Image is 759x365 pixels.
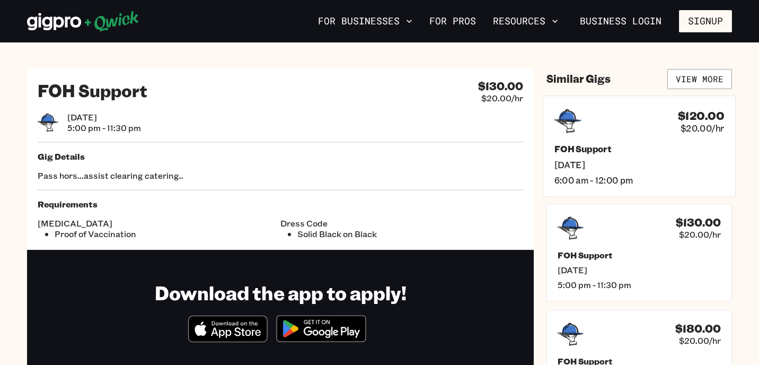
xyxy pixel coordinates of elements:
[558,250,721,260] h5: FOH Support
[679,335,721,346] span: $20.00/hr
[679,10,732,32] button: Signup
[425,12,480,30] a: For Pros
[478,80,523,93] h4: $130.00
[38,170,523,181] p: Pass hors...assist clearing catering..
[67,123,141,133] span: 5:00 pm - 11:30 pm
[678,108,724,122] h4: $120.00
[188,333,268,344] a: Download on the App Store
[546,72,611,85] h4: Similar Gigs
[489,12,562,30] button: Resources
[38,218,280,229] span: [MEDICAL_DATA]
[679,229,721,240] span: $20.00/hr
[571,10,670,32] a: Business Login
[554,159,724,170] span: [DATE]
[155,281,407,305] h1: Download the app to apply!
[554,143,724,154] h5: FOH Support
[280,218,523,229] span: Dress Code
[38,151,523,162] h5: Gig Details
[667,69,732,89] a: View More
[55,229,280,239] li: Proof of Vaccination
[67,112,141,123] span: [DATE]
[558,265,721,275] span: [DATE]
[543,95,736,197] a: $120.00$20.00/hrFOH Support[DATE]6:00 am - 12:00 pm
[675,322,721,335] h4: $180.00
[314,12,417,30] button: For Businesses
[558,280,721,290] span: 5:00 pm - 11:30 pm
[270,309,373,349] img: Get it on Google Play
[38,80,147,101] h2: FOH Support
[676,216,721,229] h4: $130.00
[297,229,523,239] li: Solid Black on Black
[681,122,724,133] span: $20.00/hr
[554,175,724,186] span: 6:00 am - 12:00 pm
[38,199,523,210] h5: Requirements
[481,93,523,103] span: $20.00/hr
[546,204,732,301] a: $130.00$20.00/hrFOH Support[DATE]5:00 pm - 11:30 pm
